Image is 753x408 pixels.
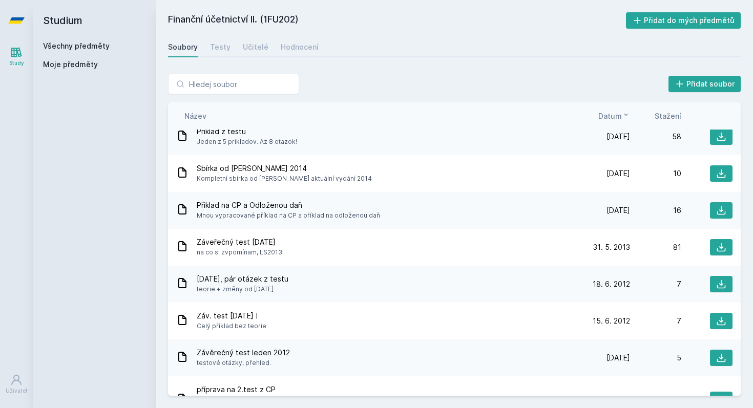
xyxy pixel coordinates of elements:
a: Testy [210,37,231,57]
span: Jeden z 5 prikladov. Az 8 otazok! [197,137,297,147]
span: Datum [598,111,622,121]
span: Priklad z testu [197,126,297,137]
span: na co si zvpomínam, LS2013 [197,247,282,257]
span: [DATE] [606,395,630,405]
div: Study [9,59,24,67]
div: Testy [210,42,231,52]
span: [DATE] [606,353,630,363]
a: Hodnocení [281,37,319,57]
span: Mnou vypracované příklad na CP a příklad na odloženou daň [197,210,380,221]
span: Záveřečný test [DATE] [197,237,282,247]
a: Soubory [168,37,198,57]
div: Učitelé [243,42,268,52]
button: Přidat soubor [668,76,741,92]
span: 15. 6. 2012 [593,316,630,326]
span: [DATE] [606,132,630,142]
div: 3 [630,395,681,405]
div: 5 [630,353,681,363]
div: 10 [630,168,681,179]
div: 16 [630,205,681,216]
span: teorie + změny od [DATE] [197,284,288,294]
span: Moje předměty [43,59,98,70]
span: [DATE], pár otázek z testu [197,274,288,284]
span: Sbírka od [PERSON_NAME] 2014 [197,163,372,174]
div: Uživatel [6,387,27,395]
div: 81 [630,242,681,252]
span: testové otázky, přehled. [197,358,290,368]
span: Závěrečný test leden 2012 [197,348,290,358]
a: Všechny předměty [43,41,110,50]
button: Stažení [655,111,681,121]
button: Název [184,111,206,121]
button: Přidat do mých předmětů [626,12,741,29]
button: Datum [598,111,630,121]
div: 7 [630,279,681,289]
input: Hledej soubor [168,74,299,94]
span: Záv. test [DATE] ! [197,311,266,321]
div: 7 [630,316,681,326]
div: Soubory [168,42,198,52]
div: Hodnocení [281,42,319,52]
span: Celý příklad bez teorie [197,321,266,331]
a: Study [2,41,31,72]
h2: Finanční účetnictví II. (1FU202) [168,12,626,29]
div: 58 [630,132,681,142]
a: Uživatel [2,369,31,400]
span: Kompletní sbírka od [PERSON_NAME] aktuální vydání 2014 [197,174,372,184]
span: Přiklad na CP a Odloženou daň [197,200,380,210]
span: [DATE] [606,205,630,216]
span: [DATE] [606,168,630,179]
span: 31. 5. 2013 [593,242,630,252]
a: Učitelé [243,37,268,57]
span: 18. 6. 2012 [593,279,630,289]
span: příprava na 2.test z CP [197,384,575,395]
